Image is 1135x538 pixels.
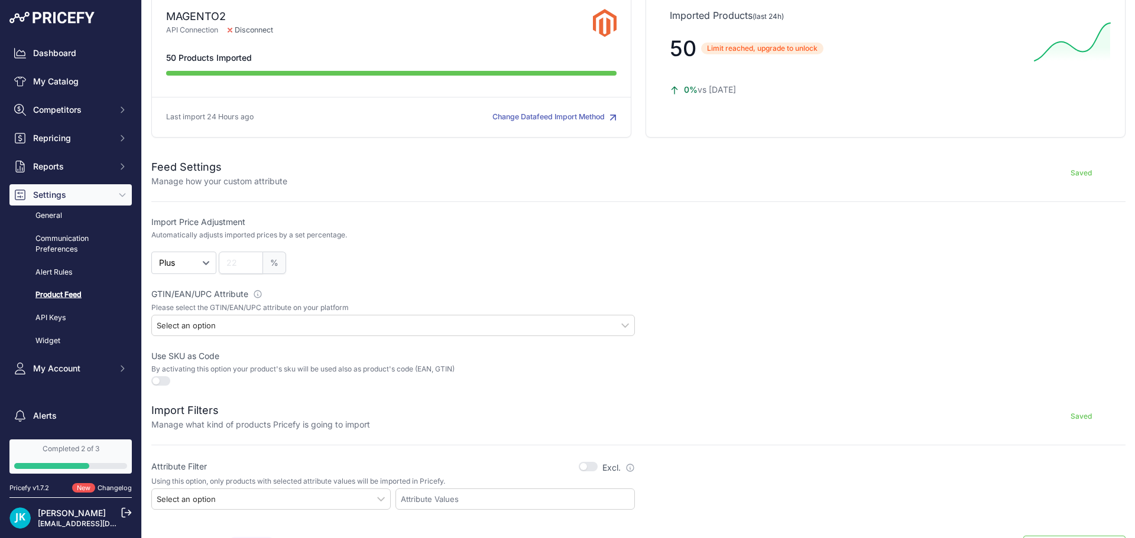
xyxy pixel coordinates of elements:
[151,288,635,300] label: GTIN/EAN/UPC Attribute
[9,43,132,471] nav: Sidebar
[157,320,216,331] div: Select an option
[9,358,132,379] button: My Account
[151,402,370,419] h2: Import Filters
[151,303,635,312] p: Please select the GTIN/EAN/UPC attribute on your platform
[9,128,132,149] button: Repricing
[33,363,111,374] span: My Account
[33,104,111,116] span: Competitors
[9,331,132,351] a: Widget
[263,252,286,274] span: %
[166,112,254,123] p: Last import 24 Hours ago
[684,84,698,94] span: 0%
[9,229,132,260] a: Communication Preferences
[151,159,287,175] h2: Feed Settings
[33,132,111,144] span: Repricing
[166,25,593,36] p: API Connection
[151,216,635,228] label: Import Price Adjustment
[151,230,347,240] p: Automatically adjusts imported prices by a set percentage.
[218,25,283,36] span: Disconnect
[753,12,784,21] span: (last 24h)
[9,483,49,493] div: Pricefy v1.7.2
[151,364,635,374] p: By activating this option your product's sku will be used also as product's code (EAN, GTIN)
[151,419,370,431] p: Manage what kind of products Pricefy is going to import
[9,156,132,177] button: Reports
[492,112,617,123] button: Change Datafeed Import Method
[701,43,823,54] span: Limit reached, upgrade to unlock
[1037,164,1126,182] button: Saved
[9,262,132,283] a: Alert Rules
[151,477,635,486] p: Using this option, only products with selected attribute values will be imported in Pricefy.
[670,84,1024,96] p: vs [DATE]
[1037,407,1126,426] button: Saved
[38,519,161,528] a: [EMAIL_ADDRESS][DOMAIN_NAME]
[670,8,1101,22] p: Imported Products
[219,252,263,274] input: 22
[9,405,132,426] a: Alerts
[9,184,132,206] button: Settings
[157,494,216,504] div: Select an option
[38,508,106,518] a: [PERSON_NAME]
[9,439,132,474] a: Completed 2 of 3
[72,483,95,493] span: New
[602,462,635,474] label: Excl.
[14,444,127,454] div: Completed 2 of 3
[9,12,95,24] img: Pricefy Logo
[9,285,132,305] a: Product Feed
[166,8,593,25] div: MAGENTO2
[151,175,287,187] p: Manage how your custom attribute
[151,461,207,472] label: Attribute Filter
[98,484,132,492] a: Changelog
[151,350,635,362] label: Use SKU as Code
[166,52,252,64] span: 50 Products Imported
[9,71,132,92] a: My Catalog
[9,43,132,64] a: Dashboard
[9,308,132,328] a: API Keys
[33,189,111,201] span: Settings
[401,494,634,504] input: Attribute Values
[9,206,132,226] a: General
[9,99,132,120] button: Competitors
[670,35,696,61] span: 50
[33,161,111,172] span: Reports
